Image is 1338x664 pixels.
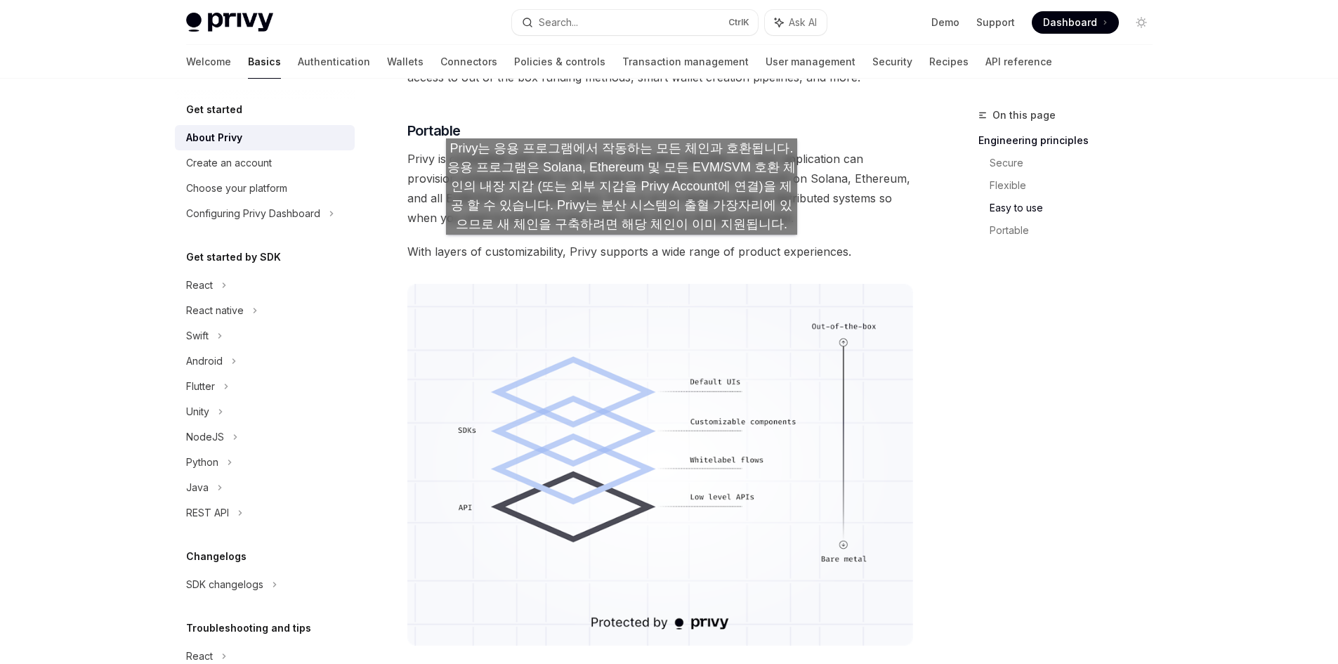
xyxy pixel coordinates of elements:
[1032,11,1119,34] a: Dashboard
[512,10,758,35] button: Search...CtrlK
[990,197,1164,219] a: Easy to use
[407,242,914,261] span: With layers of customizability, Privy supports a wide range of product experiences.
[931,15,959,30] a: Demo
[976,15,1015,30] a: Support
[186,504,229,521] div: REST API
[407,149,914,228] span: Privy is compatible with any chain your application operates on. Your application can provision e...
[186,45,231,79] a: Welcome
[186,353,223,370] div: Android
[1130,11,1153,34] button: Toggle dark mode
[175,150,355,176] a: Create an account
[248,45,281,79] a: Basics
[186,302,244,319] div: React native
[789,15,817,30] span: Ask AI
[186,129,242,146] div: About Privy
[186,454,218,471] div: Python
[186,101,242,118] h5: Get started
[765,10,827,35] button: Ask AI
[728,17,749,28] span: Ctrl K
[186,403,209,420] div: Unity
[985,45,1052,79] a: API reference
[1043,15,1097,30] span: Dashboard
[298,45,370,79] a: Authentication
[766,45,855,79] a: User management
[872,45,912,79] a: Security
[990,219,1164,242] a: Portable
[387,45,424,79] a: Wallets
[175,125,355,150] a: About Privy
[186,13,273,32] img: light logo
[186,155,272,171] div: Create an account
[186,548,247,565] h5: Changelogs
[186,479,209,496] div: Java
[186,205,320,222] div: Configuring Privy Dashboard
[992,107,1056,124] span: On this page
[175,176,355,201] a: Choose your platform
[186,180,287,197] div: Choose your platform
[990,174,1164,197] a: Flexible
[622,45,749,79] a: Transaction management
[990,152,1164,174] a: Secure
[186,620,311,637] h5: Troubleshooting and tips
[186,378,215,395] div: Flutter
[407,284,914,646] img: images/Customization.png
[407,121,461,141] span: Portable
[186,277,213,294] div: React
[186,429,224,445] div: NodeJS
[186,327,209,344] div: Swift
[440,45,497,79] a: Connectors
[929,45,969,79] a: Recipes
[186,576,263,593] div: SDK changelogs
[539,14,578,31] div: Search...
[186,249,281,266] h5: Get started by SDK
[514,45,605,79] a: Policies & controls
[978,129,1164,152] a: Engineering principles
